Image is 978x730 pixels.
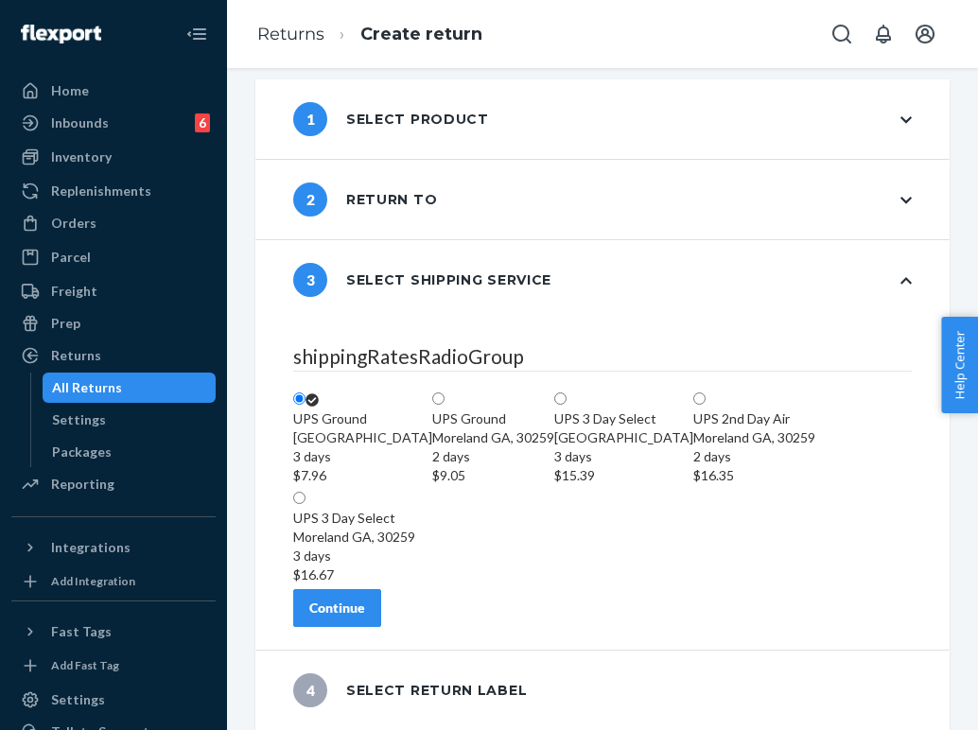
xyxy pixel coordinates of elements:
span: 3 [293,263,327,297]
div: [GEOGRAPHIC_DATA] [293,428,432,485]
div: $7.96 [293,466,432,485]
button: Open notifications [864,15,902,53]
a: Create return [360,24,482,44]
div: UPS Ground [432,409,554,428]
button: Close Navigation [178,15,216,53]
span: 4 [293,673,327,707]
a: Settings [11,685,216,715]
div: $16.67 [293,565,415,584]
div: Freight [51,282,97,301]
a: Parcel [11,242,216,272]
a: Add Integration [11,570,216,593]
button: Integrations [11,532,216,563]
div: $15.39 [554,466,693,485]
div: Select shipping service [293,263,551,297]
legend: shippingRatesRadioGroup [293,342,912,372]
a: Add Fast Tag [11,654,216,677]
button: Help Center [941,317,978,413]
div: 3 days [554,447,693,466]
img: Flexport logo [21,25,101,43]
div: UPS 3 Day Select [293,509,415,528]
div: Home [51,81,89,100]
div: 3 days [293,447,432,466]
button: Continue [293,589,381,627]
a: All Returns [43,373,217,403]
a: Home [11,76,216,106]
a: Reporting [11,469,216,499]
button: Open account menu [906,15,944,53]
a: Returns [11,340,216,371]
div: Moreland GA, 30259 [693,428,815,485]
div: Add Fast Tag [51,657,119,673]
div: Replenishments [51,182,151,200]
a: Settings [43,405,217,435]
ol: breadcrumbs [242,7,498,62]
div: Packages [52,443,112,461]
div: Parcel [51,248,91,267]
div: Prep [51,314,80,333]
div: Select return label [293,673,527,707]
input: UPS 2nd Day AirMoreland GA, 302592 days$16.35 [693,392,706,405]
div: Settings [51,690,105,709]
div: Inventory [51,148,112,166]
button: Open Search Box [823,15,861,53]
span: 1 [293,102,327,136]
div: 2 days [432,447,554,466]
a: Freight [11,276,216,306]
div: Settings [52,410,106,429]
a: Returns [257,24,324,44]
div: Orders [51,214,96,233]
a: Prep [11,308,216,339]
div: Returns [51,346,101,365]
div: Reporting [51,475,114,494]
div: 3 days [293,547,415,565]
a: Orders [11,208,216,238]
div: Fast Tags [51,622,112,641]
div: Return to [293,182,437,217]
div: UPS Ground [293,409,432,428]
div: 2 days [693,447,815,466]
div: Inbounds [51,113,109,132]
div: $9.05 [432,466,554,485]
input: UPS 3 Day Select[GEOGRAPHIC_DATA]3 days$15.39 [554,392,567,405]
div: $16.35 [693,466,815,485]
div: Select product [293,102,489,136]
input: UPS 3 Day SelectMoreland GA, 302593 days$16.67 [293,492,306,504]
a: Inventory [11,142,216,172]
div: Moreland GA, 30259 [432,428,554,485]
a: Inbounds6 [11,108,216,138]
a: Replenishments [11,176,216,206]
div: UPS 2nd Day Air [693,409,815,428]
input: UPS Ground[GEOGRAPHIC_DATA]3 days$7.96 [293,392,306,405]
span: 2 [293,182,327,217]
div: Moreland GA, 30259 [293,528,415,584]
div: All Returns [52,378,122,397]
div: [GEOGRAPHIC_DATA] [554,428,693,485]
div: Continue [309,599,365,617]
div: Integrations [51,538,131,557]
div: UPS 3 Day Select [554,409,693,428]
div: 6 [195,113,210,132]
input: UPS GroundMoreland GA, 302592 days$9.05 [432,392,445,405]
button: Fast Tags [11,617,216,647]
a: Packages [43,437,217,467]
div: Add Integration [51,573,135,589]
